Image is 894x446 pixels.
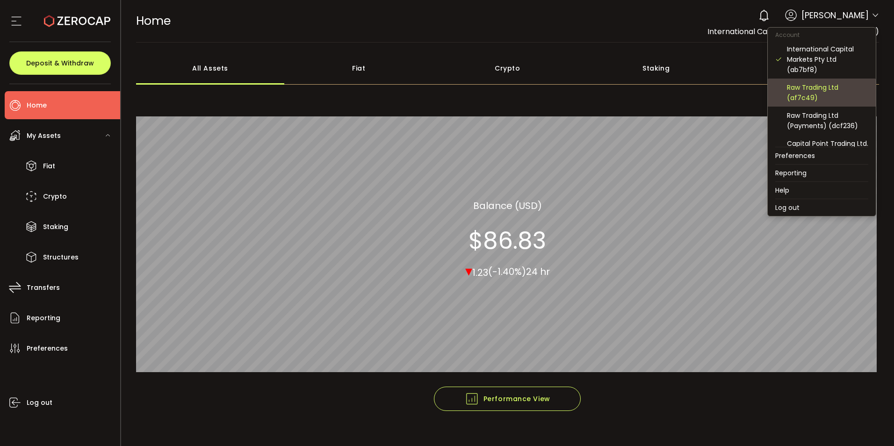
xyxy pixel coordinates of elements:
[434,387,581,411] button: Performance View
[768,165,876,181] li: Reporting
[27,396,52,410] span: Log out
[787,44,868,75] div: International Capital Markets Pty Ltd (ab7bf8)
[43,220,68,234] span: Staking
[136,52,285,85] div: All Assets
[9,51,111,75] button: Deposit & Withdraw
[433,52,582,85] div: Crypto
[768,199,876,216] li: Log out
[768,31,807,39] span: Account
[488,265,526,278] span: (-1.40%)
[27,99,47,112] span: Home
[847,401,894,446] iframe: Chat Widget
[787,138,868,159] div: Capital Point Trading Ltd. (Payments) (de1af4)
[284,52,433,85] div: Fiat
[27,311,60,325] span: Reporting
[26,60,94,66] span: Deposit & Withdraw
[43,190,67,203] span: Crypto
[768,182,876,199] li: Help
[526,265,550,278] span: 24 hr
[582,52,730,85] div: Staking
[768,147,876,164] li: Preferences
[465,260,472,281] span: ▾
[43,159,55,173] span: Fiat
[27,129,61,143] span: My Assets
[136,13,171,29] span: Home
[43,251,79,264] span: Structures
[27,342,68,355] span: Preferences
[473,198,542,212] section: Balance (USD)
[787,82,868,103] div: Raw Trading Ltd (af7c49)
[472,266,488,279] span: 1.23
[707,26,879,37] span: International Capital Markets Pty Ltd (ab7bf8)
[730,52,879,85] div: Structured Products
[469,226,546,254] section: $86.83
[27,281,60,295] span: Transfers
[801,9,869,22] span: [PERSON_NAME]
[465,392,550,406] span: Performance View
[787,110,868,131] div: Raw Trading Ltd (Payments) (dcf236)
